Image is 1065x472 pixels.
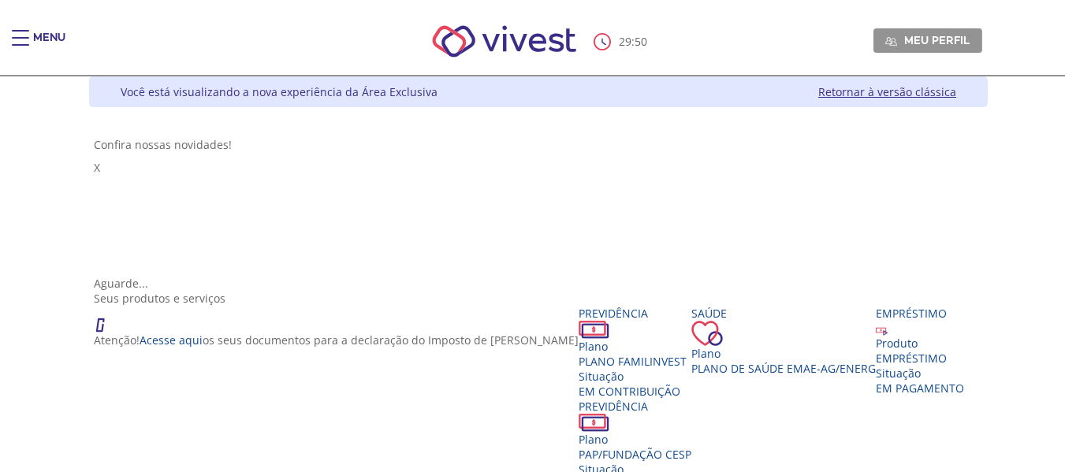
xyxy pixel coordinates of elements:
[876,306,964,396] a: Empréstimo Produto EMPRÉSTIMO Situação EM PAGAMENTO
[579,432,691,447] div: Plano
[876,306,964,321] div: Empréstimo
[818,84,956,99] a: Retornar à versão clássica
[579,339,691,354] div: Plano
[579,399,691,414] div: Previdência
[594,33,650,50] div: :
[619,34,631,49] span: 29
[691,321,723,346] img: ico_coracao.png
[579,369,691,384] div: Situação
[94,306,121,333] img: ico_atencao.png
[876,366,964,381] div: Situação
[691,361,876,376] span: Plano de Saúde EMAE-AG/ENERG
[579,306,691,321] div: Previdência
[140,333,203,347] a: Acesse aqui
[579,306,691,399] a: Previdência PlanoPLANO FAMILINVEST SituaçãoEM CONTRIBUIÇÃO
[94,160,100,175] span: X
[94,137,983,152] div: Confira nossas novidades!
[691,346,876,361] div: Plano
[579,354,687,369] span: PLANO FAMILINVEST
[579,414,609,432] img: ico_dinheiro.png
[94,291,983,306] div: Seus produtos e serviços
[876,324,888,336] img: ico_emprestimo.svg
[579,384,680,399] span: EM CONTRIBUIÇÃO
[691,306,876,321] div: Saúde
[904,33,970,47] span: Meu perfil
[94,276,983,291] div: Aguarde...
[876,336,964,351] div: Produto
[876,351,964,366] div: EMPRÉSTIMO
[415,8,594,75] img: Vivest
[691,306,876,376] a: Saúde PlanoPlano de Saúde EMAE-AG/ENERG
[876,381,964,396] span: EM PAGAMENTO
[579,321,609,339] img: ico_dinheiro.png
[33,30,65,61] div: Menu
[885,35,897,47] img: Meu perfil
[579,447,691,462] span: PAP/FUNDAÇÃO CESP
[94,333,579,347] p: Atenção! os seus documentos para a declaração do Imposto de [PERSON_NAME]
[635,34,647,49] span: 50
[121,84,438,99] div: Você está visualizando a nova experiência da Área Exclusiva
[873,28,982,52] a: Meu perfil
